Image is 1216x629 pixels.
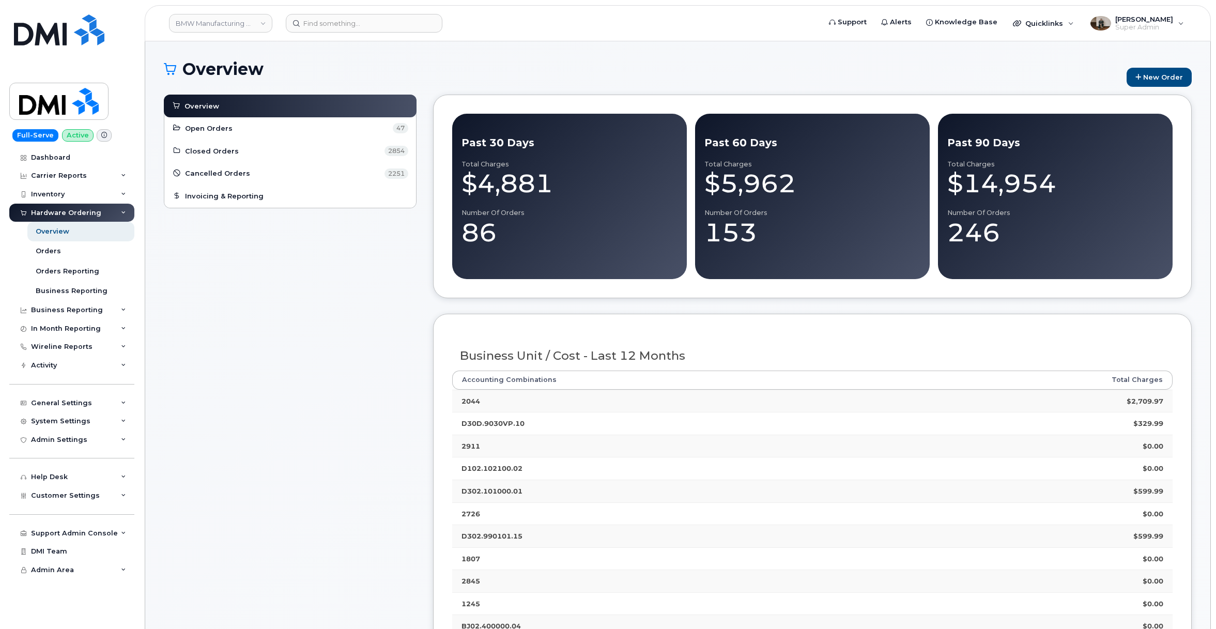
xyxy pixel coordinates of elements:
[461,510,480,518] strong: 2726
[461,135,678,150] div: Past 30 Days
[1171,584,1208,621] iframe: Messenger Launcher
[172,167,408,180] a: Cancelled Orders 2251
[461,397,480,405] strong: 2044
[384,146,408,156] span: 2854
[185,168,250,178] span: Cancelled Orders
[393,123,408,133] span: 47
[461,442,480,450] strong: 2911
[1127,68,1192,87] a: New Order
[452,371,913,389] th: Accounting Combinations
[1143,442,1163,450] strong: $0.00
[461,487,522,495] strong: D302.101000.01
[704,160,920,168] div: Total Charges
[172,145,408,157] a: Closed Orders 2854
[1127,397,1163,405] strong: $2,709.97
[1143,577,1163,585] strong: $0.00
[461,532,522,540] strong: D302.990101.15
[461,577,480,585] strong: 2845
[461,600,480,608] strong: 1245
[1133,487,1163,495] strong: $599.99
[461,209,678,217] div: Number of Orders
[172,122,408,134] a: Open Orders 47
[461,419,525,427] strong: D30D.9030VP.10
[704,217,920,248] div: 153
[172,100,409,112] a: Overview
[947,135,1163,150] div: Past 90 Days
[704,168,920,199] div: $5,962
[460,349,1165,362] h3: Business Unit / Cost - Last 12 Months
[947,160,1163,168] div: Total Charges
[947,217,1163,248] div: 246
[1143,464,1163,472] strong: $0.00
[461,168,678,199] div: $4,881
[461,555,480,563] strong: 1807
[704,135,920,150] div: Past 60 Days
[184,101,219,111] span: Overview
[914,371,1173,389] th: Total Charges
[1143,510,1163,518] strong: $0.00
[384,168,408,179] span: 2251
[164,60,1121,78] h1: Overview
[461,217,678,248] div: 86
[461,464,522,472] strong: D102.102100.02
[185,124,233,133] span: Open Orders
[172,190,408,203] a: Invoicing & Reporting
[1143,600,1163,608] strong: $0.00
[461,160,678,168] div: Total Charges
[185,191,264,201] span: Invoicing & Reporting
[1133,419,1163,427] strong: $329.99
[185,146,239,156] span: Closed Orders
[1143,555,1163,563] strong: $0.00
[947,168,1163,199] div: $14,954
[1133,532,1163,540] strong: $599.99
[704,209,920,217] div: Number of Orders
[947,209,1163,217] div: Number of Orders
